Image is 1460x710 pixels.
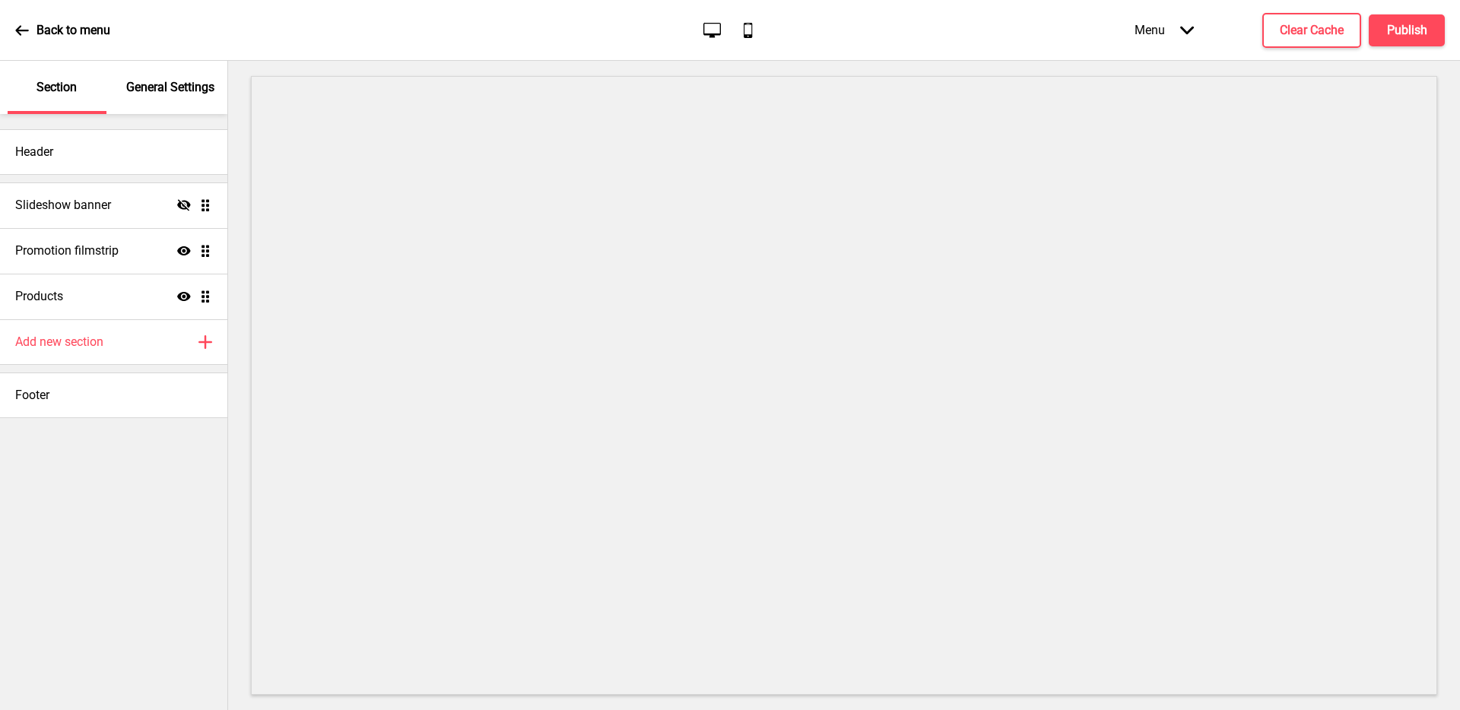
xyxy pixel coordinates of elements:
a: Back to menu [15,10,110,51]
button: Clear Cache [1262,13,1361,48]
button: Publish [1369,14,1445,46]
h4: Header [15,144,53,160]
h4: Promotion filmstrip [15,242,119,259]
div: Menu [1119,8,1209,52]
h4: Publish [1387,22,1427,39]
p: Back to menu [36,22,110,39]
h4: Clear Cache [1280,22,1344,39]
h4: Products [15,288,63,305]
p: General Settings [126,79,214,96]
h4: Footer [15,387,49,404]
h4: Add new section [15,334,103,350]
p: Section [36,79,77,96]
h4: Slideshow banner [15,197,111,214]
